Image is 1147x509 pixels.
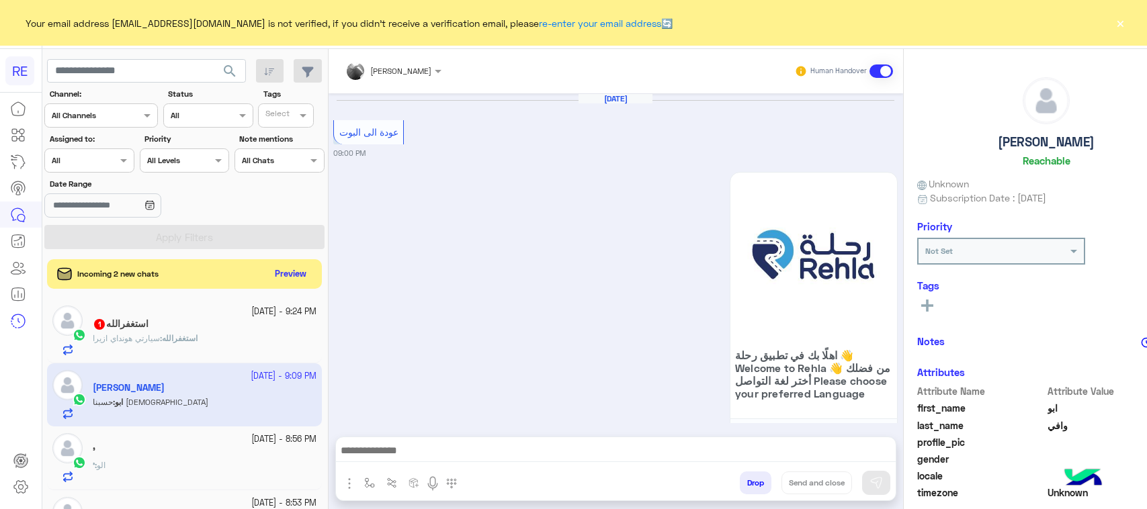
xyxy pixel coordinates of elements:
b: : [93,460,97,470]
h5: ' [93,446,95,457]
b: Not Set [925,246,953,256]
span: Your email address [EMAIL_ADDRESS][DOMAIN_NAME] is not verified, if you didn't receive a verifica... [26,16,673,30]
h5: استغفرالله [93,318,148,330]
img: create order [409,477,419,488]
span: gender [917,452,1046,466]
label: Date Range [50,178,228,190]
button: Drop [740,471,771,494]
span: الو [97,460,105,470]
span: search [222,63,238,79]
img: defaultAdmin.png [52,433,83,463]
span: last_name [917,418,1046,432]
button: Preview [269,265,312,284]
label: Status [168,88,251,100]
img: hulul-logo.png [1060,455,1107,502]
small: [DATE] - 8:56 PM [251,433,316,446]
img: defaultAdmin.png [1023,78,1069,124]
span: ' [93,460,95,470]
span: Unknown [917,177,970,191]
button: search [214,59,247,88]
label: Assigned to: [50,133,133,145]
span: [PERSON_NAME] [370,66,431,76]
span: عودة الى البوت [339,126,398,138]
small: [DATE] - 9:24 PM [251,306,316,318]
span: سيارتي هونداي ازيرا [93,333,160,343]
img: send message [869,476,883,490]
img: select flow [364,477,375,488]
span: timezone [917,485,1046,500]
h6: Attributes [917,366,965,378]
h5: [PERSON_NAME] [998,134,1095,150]
span: استغفرالله [162,333,198,343]
small: 09:00 PM [333,148,366,158]
img: make a call [446,478,457,489]
h6: Reachable [1023,154,1070,167]
button: select flow [358,471,380,494]
div: Select [263,107,290,123]
span: اهلًا بك في تطبيق رحلة 👋 Welcome to Rehla 👋 من فضلك أختر لغة التواصل Please choose your preferred... [735,349,892,400]
label: Note mentions [239,133,323,145]
h6: Priority [917,220,952,232]
label: Priority [144,133,228,145]
a: re-enter your email address [539,17,661,29]
span: first_name [917,401,1046,415]
span: Attribute Name [917,384,1046,398]
img: send voice note [425,475,441,492]
b: : [160,333,198,343]
img: 88.jpg [735,177,892,334]
span: Incoming 2 new chats [77,268,159,280]
div: RE [5,56,34,85]
span: locale [917,469,1046,483]
button: Send and close [781,471,852,494]
label: Channel: [50,88,157,100]
span: Subscription Date : [DATE] [930,191,1046,205]
span: 1 [94,319,105,330]
label: Tags [263,88,323,100]
img: defaultAdmin.png [52,306,83,336]
button: × [1113,16,1127,30]
h6: [DATE] [579,94,652,103]
img: send attachment [341,475,357,492]
button: Apply Filters [44,225,325,249]
img: WhatsApp [73,328,86,342]
img: WhatsApp [73,456,86,469]
span: profile_pic [917,435,1046,449]
img: Trigger scenario [386,477,397,488]
button: create order [402,471,425,494]
h6: Notes [917,335,945,347]
small: Human Handover [810,66,867,77]
button: Trigger scenario [380,471,402,494]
